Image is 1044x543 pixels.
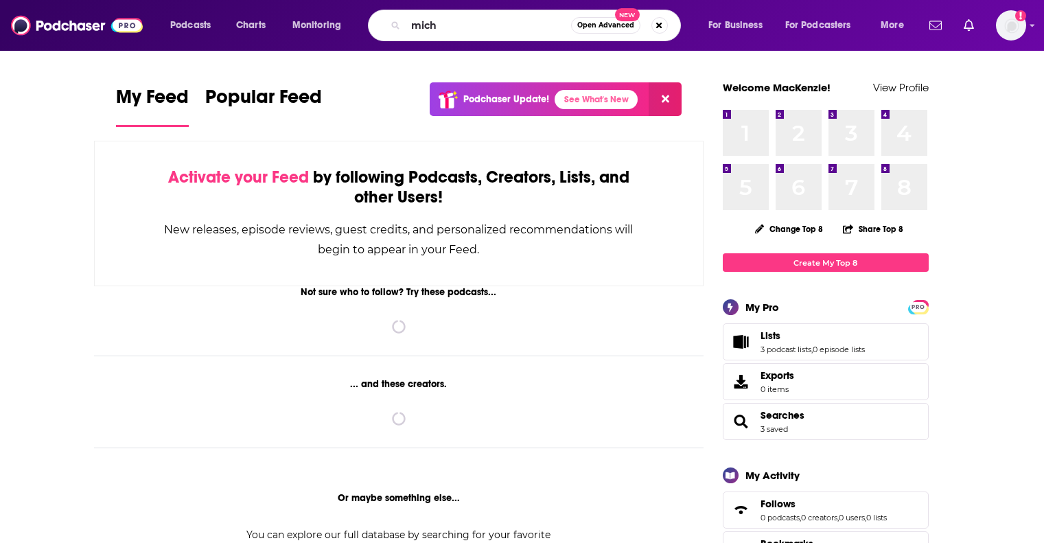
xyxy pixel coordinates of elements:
[776,14,871,36] button: open menu
[800,513,801,522] span: ,
[996,10,1026,41] button: Show profile menu
[205,85,322,117] span: Popular Feed
[761,498,796,510] span: Follows
[94,286,704,298] div: Not sure who to follow? Try these podcasts...
[881,16,904,35] span: More
[723,363,929,400] a: Exports
[555,90,638,109] a: See What's New
[236,16,266,35] span: Charts
[996,10,1026,41] img: User Profile
[227,14,274,36] a: Charts
[761,424,788,434] a: 3 saved
[11,12,143,38] img: Podchaser - Follow, Share and Rate Podcasts
[761,369,794,382] span: Exports
[577,22,634,29] span: Open Advanced
[811,345,813,354] span: ,
[116,85,189,127] a: My Feed
[170,16,211,35] span: Podcasts
[292,16,341,35] span: Monitoring
[837,513,839,522] span: ,
[406,14,571,36] input: Search podcasts, credits, & more...
[723,403,929,440] span: Searches
[463,93,549,105] p: Podchaser Update!
[728,500,755,520] a: Follows
[761,513,800,522] a: 0 podcasts
[761,345,811,354] a: 3 podcast lists
[116,85,189,117] span: My Feed
[728,412,755,431] a: Searches
[708,16,763,35] span: For Business
[728,372,755,391] span: Exports
[842,216,904,242] button: Share Top 8
[996,10,1026,41] span: Logged in as MackenzieCollier
[1015,10,1026,21] svg: Add a profile image
[910,301,927,312] a: PRO
[94,378,704,390] div: ... and these creators.
[723,81,831,94] a: Welcome MacKenzie!
[168,167,309,187] span: Activate your Feed
[761,330,865,342] a: Lists
[283,14,359,36] button: open menu
[699,14,780,36] button: open menu
[958,14,979,37] a: Show notifications dropdown
[163,220,635,259] div: New releases, episode reviews, guest credits, and personalized recommendations will begin to appe...
[813,345,865,354] a: 0 episode lists
[866,513,887,522] a: 0 lists
[785,16,851,35] span: For Podcasters
[761,409,804,421] a: Searches
[761,498,887,510] a: Follows
[871,14,921,36] button: open menu
[615,8,640,21] span: New
[910,302,927,312] span: PRO
[801,513,837,522] a: 0 creators
[865,513,866,522] span: ,
[761,384,794,394] span: 0 items
[163,167,635,207] div: by following Podcasts, Creators, Lists, and other Users!
[723,323,929,360] span: Lists
[873,81,929,94] a: View Profile
[381,10,694,41] div: Search podcasts, credits, & more...
[723,492,929,529] span: Follows
[745,469,800,482] div: My Activity
[761,330,780,342] span: Lists
[747,220,832,238] button: Change Top 8
[723,253,929,272] a: Create My Top 8
[205,85,322,127] a: Popular Feed
[571,17,640,34] button: Open AdvancedNew
[924,14,947,37] a: Show notifications dropdown
[94,492,704,504] div: Or maybe something else...
[728,332,755,351] a: Lists
[839,513,865,522] a: 0 users
[745,301,779,314] div: My Pro
[161,14,229,36] button: open menu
